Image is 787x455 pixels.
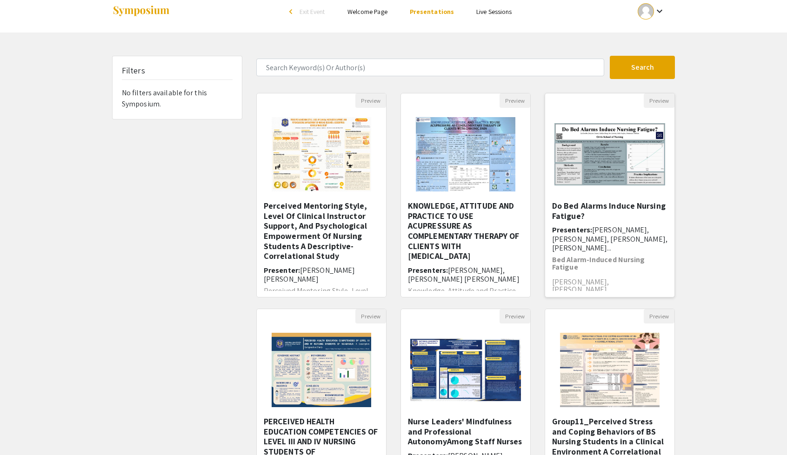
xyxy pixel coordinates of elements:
img: <p>Group11_Perceived Stress and Coping Behaviors of BS Nursing Students in a Clinical Environment... [551,323,668,416]
div: arrow_back_ios [289,9,295,14]
span: [PERSON_NAME] [PERSON_NAME] [264,265,355,284]
button: Preview [355,309,386,323]
h5: Do Bed Alarms Induce Nursing Fatigue? [552,201,667,221]
div: Open Presentation <p>Do Bed Alarms Induce Nursing Fatigue?</p> [545,93,675,297]
h6: Presenters: [408,266,523,284]
img: <p>Perceived Mentoring Style, Level Of Clinical Instructor Support, And Psychological Empowerment... [262,108,380,201]
p: Perceived Mentoring Style, Level... [264,287,379,295]
h5: Nurse Leaders' Mindfulness and Professional AutonomyAmong Staff Nurses [408,416,523,447]
a: Live Sessions [476,7,512,16]
span: [PERSON_NAME], [PERSON_NAME] [PERSON_NAME] [408,265,520,284]
a: Welcome Page [347,7,387,16]
span: Exit Event [300,7,325,16]
img: <p class="ql-align-center"><span style="background-color: transparent; color: rgb(0, 0, 0);">Nurs... [401,330,530,410]
strong: Bed Alarm-Induced Nursing Fatigue [552,255,645,272]
button: Preview [500,93,530,108]
p: [PERSON_NAME], [PERSON_NAME]... [552,278,667,293]
p: Knowledge, Attitude and Practice to use Acupressure as complementary therapy of clients with [MED... [408,287,523,317]
span: [PERSON_NAME], [PERSON_NAME], [PERSON_NAME], [PERSON_NAME]... [552,225,667,252]
img: <p>KNOWLEDGE, ATTITUDE AND PRACTICE TO USE ACUPRESSURE AS COMPLEMENTARY THERAPY OF CLIENTS WITH C... [407,108,524,201]
h5: Perceived Mentoring Style, Level Of Clinical Instructor Support, And Psychological Empowerment Of... [264,201,379,261]
div: No filters available for this Symposium. [113,56,242,119]
iframe: Chat [7,413,40,448]
mat-icon: Expand account dropdown [654,6,665,17]
div: Open Presentation <p>Perceived Mentoring Style, Level Of Clinical Instructor Support, And Psychol... [256,93,387,297]
h5: KNOWLEDGE, ATTITUDE AND PRACTICE TO USE ACUPRESSURE AS COMPLEMENTARY THERAPY OF CLIENTS WITH [MED... [408,201,523,261]
button: Preview [644,93,674,108]
button: Preview [500,309,530,323]
input: Search Keyword(s) Or Author(s) [256,59,604,76]
img: Symposium by ForagerOne [112,5,170,18]
a: Presentations [410,7,454,16]
img: <p>Do Bed Alarms Induce Nursing Fatigue?</p> [545,114,674,195]
img: <p>PERCEIVED HEALTH EDUCATION COMPETENCIES OF LEVEL III AND IV NURSING STUDENTS OF NATIONAL UNIVE... [262,323,380,416]
h6: Presenter: [264,266,379,284]
button: Search [610,56,675,79]
h6: Presenters: [552,225,667,252]
button: Expand account dropdown [628,1,675,22]
button: Preview [644,309,674,323]
h5: Filters [122,66,145,76]
div: Open Presentation <p>KNOWLEDGE, ATTITUDE AND PRACTICE TO USE ACUPRESSURE AS COMPLEMENTARY THERAPY... [400,93,531,297]
button: Preview [355,93,386,108]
